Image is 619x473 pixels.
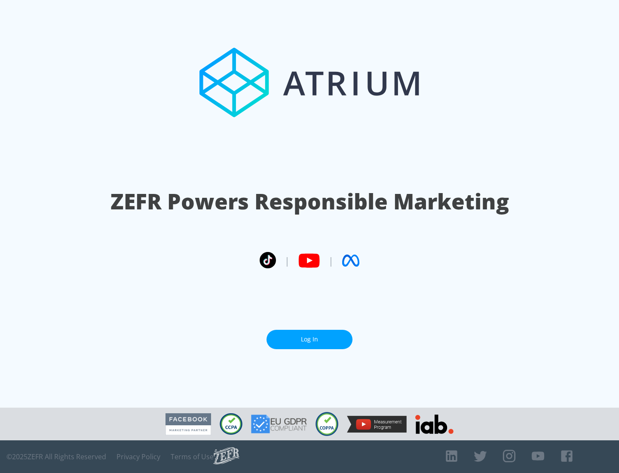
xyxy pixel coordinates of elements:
img: COPPA Compliant [316,412,338,436]
a: Terms of Use [171,452,214,461]
a: Privacy Policy [116,452,160,461]
img: YouTube Measurement Program [347,416,407,433]
span: | [328,254,334,267]
img: CCPA Compliant [220,413,242,435]
span: | [285,254,290,267]
img: Facebook Marketing Partner [165,413,211,435]
span: © 2025 ZEFR All Rights Reserved [6,452,106,461]
a: Log In [267,330,352,349]
h1: ZEFR Powers Responsible Marketing [110,187,509,216]
img: GDPR Compliant [251,415,307,433]
img: IAB [415,415,454,434]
